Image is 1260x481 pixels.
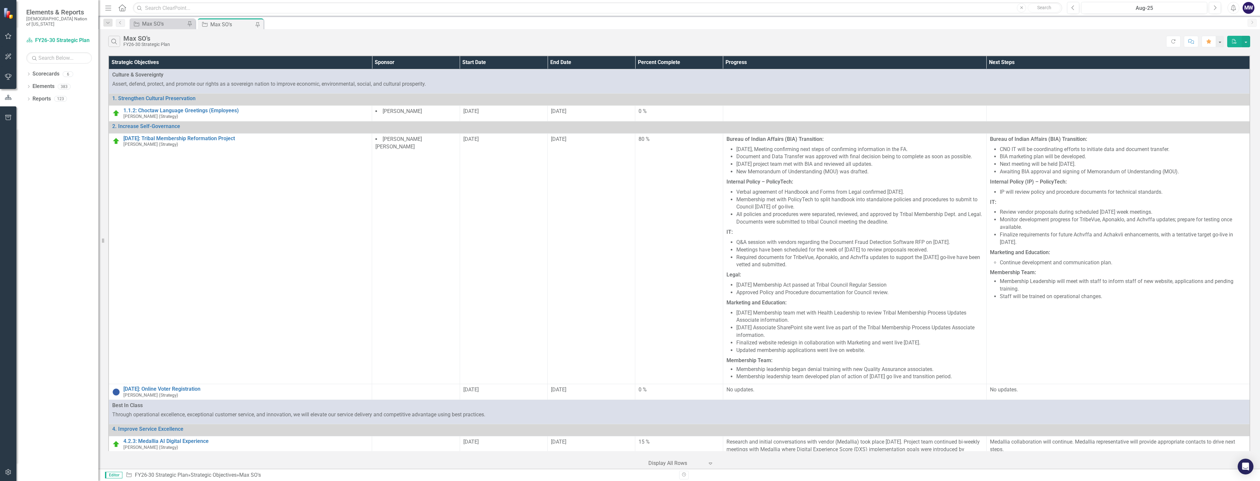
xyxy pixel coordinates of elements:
[109,400,1250,424] td: Double-Click to Edit
[109,69,1250,93] td: Double-Click to Edit
[1000,153,1246,161] li: BIA marketing plan will be developed.
[635,105,723,121] td: Double-Click to Edit
[460,384,547,400] td: Double-Click to Edit
[736,168,983,176] li: New Memorandum of Understanding (MOU) was drafted.
[112,426,1246,432] a: 4. Improve Service Excellence
[635,133,723,384] td: Double-Click to Edit
[639,438,719,446] div: 15 %
[551,108,566,114] span: [DATE]
[990,438,1246,453] p: Medallia collaboration will continue. Medallia representative will provide appropriate contacts t...
[109,384,372,400] td: Double-Click to Edit Right Click for Context Menu
[1000,231,1246,246] p: Finalize requirements for future Achvffa and Achakvli enhancements, with a tentative target go-li...
[736,339,983,347] li: Finalized website redesign in collaboration with Marketing and went live [DATE].
[54,96,67,102] div: 123
[112,96,1246,101] a: 1. Strengthen Cultural Preservation
[463,386,479,393] span: [DATE]
[109,133,372,384] td: Double-Click to Edit Right Click for Context Menu
[460,105,547,121] td: Double-Click to Edit
[123,35,170,42] div: Max SO's
[123,42,170,47] div: FY26-30 Strategic Plan
[736,373,952,380] span: Membership leadership team developed plan of action of [DATE] go live and transition period.
[26,8,92,16] span: Elements & Reports
[1083,4,1205,12] div: Aug-25
[551,386,566,393] span: [DATE]
[460,133,547,384] td: Double-Click to Edit
[63,71,73,77] div: 6
[548,436,635,463] td: Double-Click to Edit
[639,108,719,115] div: 0 %
[372,384,460,400] td: Double-Click to Edit
[142,20,185,28] div: Max SO's
[990,199,996,205] strong: IT:
[112,71,1246,79] span: Culture & Sovereignty
[112,80,1246,88] p: Assert, defend, protect, and promote our rights as a sovereign nation to improve economic, enviro...
[109,93,1250,105] td: Double-Click to Edit Right Click for Context Menu
[1000,168,1246,176] li: Awaiting BIA approval and signing of Memorandum of Understanding (MOU).
[736,196,983,211] li: Membership met with PolicyTech to split handbook into standalone policies and procedures to submi...
[1000,216,1246,231] p: Monitor development progress for TribeVue, Aponaklo, and Achvffa updates; prepare for testing onc...
[123,108,368,114] a: 1.1.2: Choctaw Language Greetings (Employees)
[210,20,254,29] div: Max SO's
[1238,459,1253,474] div: Open Intercom Messenger
[105,472,122,478] span: Editor
[112,402,1246,409] span: Best In Class
[109,424,1250,436] td: Double-Click to Edit Right Click for Context Menu
[548,105,635,121] td: Double-Click to Edit
[463,439,479,445] span: [DATE]
[726,357,772,363] strong: Membership Team:
[986,133,1250,384] td: Double-Click to Edit
[736,289,983,296] li: Approved Policy and Procedure documentation for Council review.
[3,8,15,19] img: ClearPoint Strategy
[736,161,983,168] li: [DATE] project team met with BIA and reviewed all updates.
[32,83,54,90] a: Elements
[112,123,1246,129] a: 2. Increase Self-Governance
[736,309,983,324] li: [DATE] Membership team met with Health Leadership to review Tribal Membership Process Updates Ass...
[548,384,635,400] td: Double-Click to Edit
[109,105,372,121] td: Double-Click to Edit Right Click for Context Menu
[736,254,983,269] li: Required documents for TribeVue, Aponaklo, and Achvffa updates to support the [DATE] go-live have...
[126,471,674,479] div: » »
[1000,188,1246,196] li: IP will review policy and procedure documents for technical standards.
[131,20,185,28] a: Max SO's
[736,246,983,254] li: Meetings have been scheduled for the week of [DATE] to review proposals received.
[123,445,178,450] small: [PERSON_NAME] (Strategy)
[736,188,983,196] li: Verbal agreement of Handbook and Forms from Legal confirmed [DATE].
[736,153,983,161] li: Document and Data Transfer was approved with final decision being to complete as soon as possible.
[1037,5,1051,10] span: Search
[736,239,983,246] li: Q&A session with vendors regarding the Document Fraud Detection Software RFP on [DATE].
[112,137,120,145] img: On Target
[548,133,635,384] td: Double-Click to Edit
[551,136,566,142] span: [DATE]
[990,136,1087,142] strong: Bureau of Indian Affairs (BIA) Transition:
[736,146,983,153] li: [DATE], Meeting confirming next steps of confirming information in the FA.
[736,347,983,354] li: Updated membership applications went live on website.
[112,411,1246,419] p: Through operational excellence, exceptional customer service, and innovation, we will elevate our...
[123,386,368,392] a: [DATE]: Online Voter Registration
[123,393,178,398] small: [PERSON_NAME] (Strategy)
[383,108,422,114] span: [PERSON_NAME]
[375,136,422,150] span: [PERSON_NAME] [PERSON_NAME]
[986,436,1250,463] td: Double-Click to Edit
[986,105,1250,121] td: Double-Click to Edit
[463,136,479,142] span: [DATE]
[635,436,723,463] td: Double-Click to Edit
[112,388,120,396] img: Not Started
[723,133,986,384] td: Double-Click to Edit
[1000,259,1246,267] li: Continue development and communication plan.
[1081,2,1207,14] button: Aug-25
[736,281,983,289] li: [DATE] Membership Act passed at Tribal Council Regular Session
[58,84,71,89] div: 383
[736,324,983,339] li: [DATE] Associate SharePoint site went live as part of the Tribal Membership Process Updates Assoc...
[990,386,1246,394] p: No updates.
[635,384,723,400] td: Double-Click to Edit
[1028,3,1060,12] button: Search
[1243,2,1254,14] div: MW
[26,37,92,44] a: FY26-30 Strategic Plan
[112,109,120,117] img: On Target
[990,179,1067,185] strong: Internal Policy (IP) – PolicyTech:
[726,179,793,185] strong: Internal Policy – PolicyTech:
[133,2,1062,14] input: Search ClearPoint...
[723,105,986,121] td: Double-Click to Edit
[123,142,178,147] small: [PERSON_NAME] (Strategy)
[639,386,719,394] div: 0 %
